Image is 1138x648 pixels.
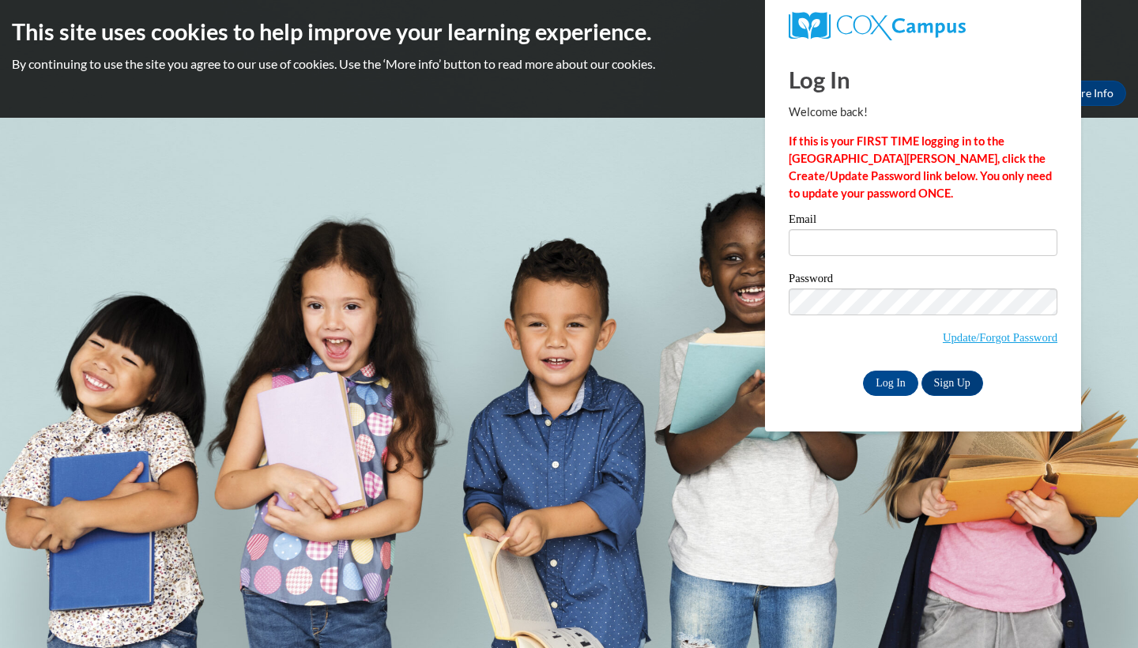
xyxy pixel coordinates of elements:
[789,12,1057,40] a: COX Campus
[863,371,918,396] input: Log In
[789,12,966,40] img: COX Campus
[1052,81,1126,106] a: More Info
[943,331,1057,344] a: Update/Forgot Password
[789,63,1057,96] h1: Log In
[789,104,1057,121] p: Welcome back!
[789,273,1057,288] label: Password
[789,134,1052,200] strong: If this is your FIRST TIME logging in to the [GEOGRAPHIC_DATA][PERSON_NAME], click the Create/Upd...
[12,16,1126,47] h2: This site uses cookies to help improve your learning experience.
[12,55,1126,73] p: By continuing to use the site you agree to our use of cookies. Use the ‘More info’ button to read...
[921,371,983,396] a: Sign Up
[789,213,1057,229] label: Email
